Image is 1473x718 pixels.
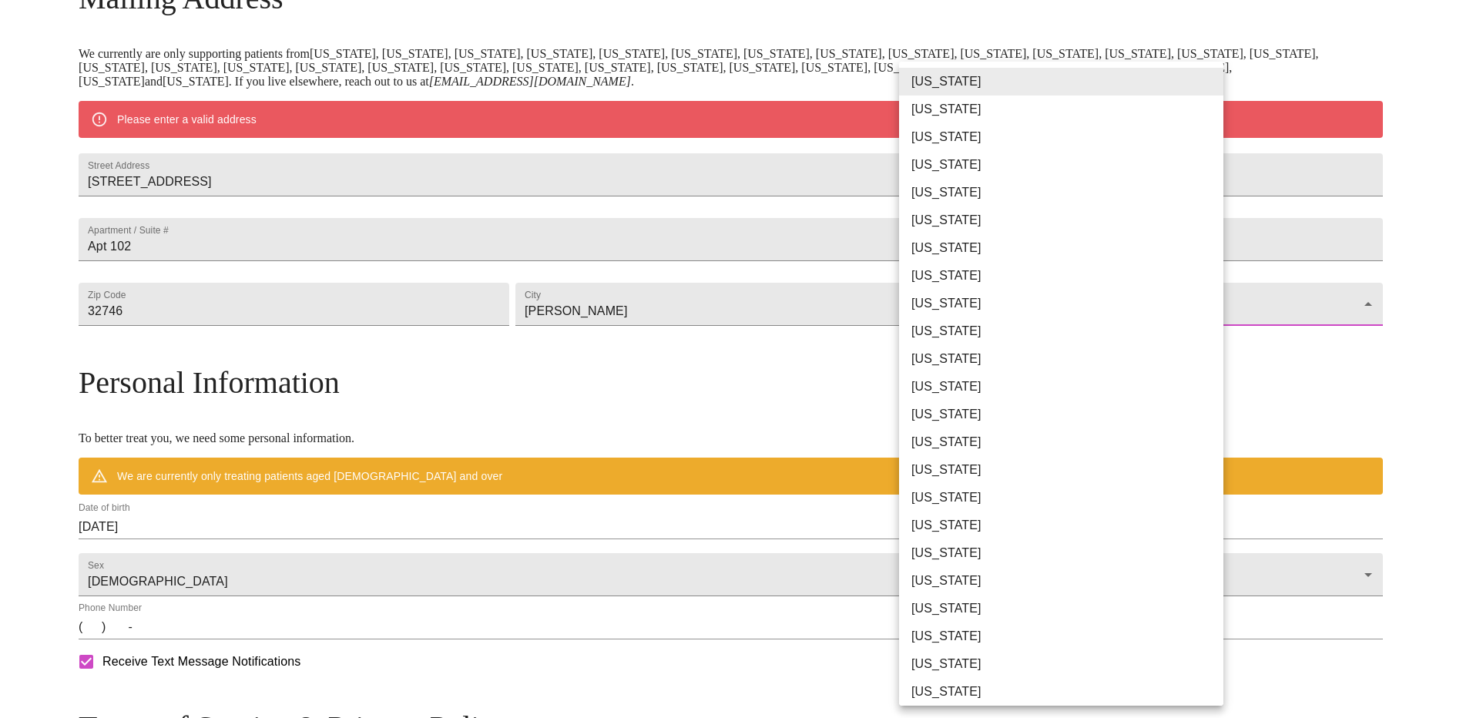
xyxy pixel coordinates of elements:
[899,622,1235,650] li: [US_STATE]
[899,428,1235,456] li: [US_STATE]
[899,512,1235,539] li: [US_STATE]
[899,151,1235,179] li: [US_STATE]
[899,456,1235,484] li: [US_STATE]
[899,401,1235,428] li: [US_STATE]
[899,595,1235,622] li: [US_STATE]
[899,345,1235,373] li: [US_STATE]
[899,567,1235,595] li: [US_STATE]
[899,234,1235,262] li: [US_STATE]
[899,317,1235,345] li: [US_STATE]
[899,179,1235,206] li: [US_STATE]
[899,484,1235,512] li: [US_STATE]
[899,96,1235,123] li: [US_STATE]
[899,539,1235,567] li: [US_STATE]
[899,290,1235,317] li: [US_STATE]
[899,68,1235,96] li: [US_STATE]
[899,373,1235,401] li: [US_STATE]
[899,678,1235,706] li: [US_STATE]
[899,123,1235,151] li: [US_STATE]
[899,650,1235,678] li: [US_STATE]
[899,262,1235,290] li: [US_STATE]
[899,206,1235,234] li: [US_STATE]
